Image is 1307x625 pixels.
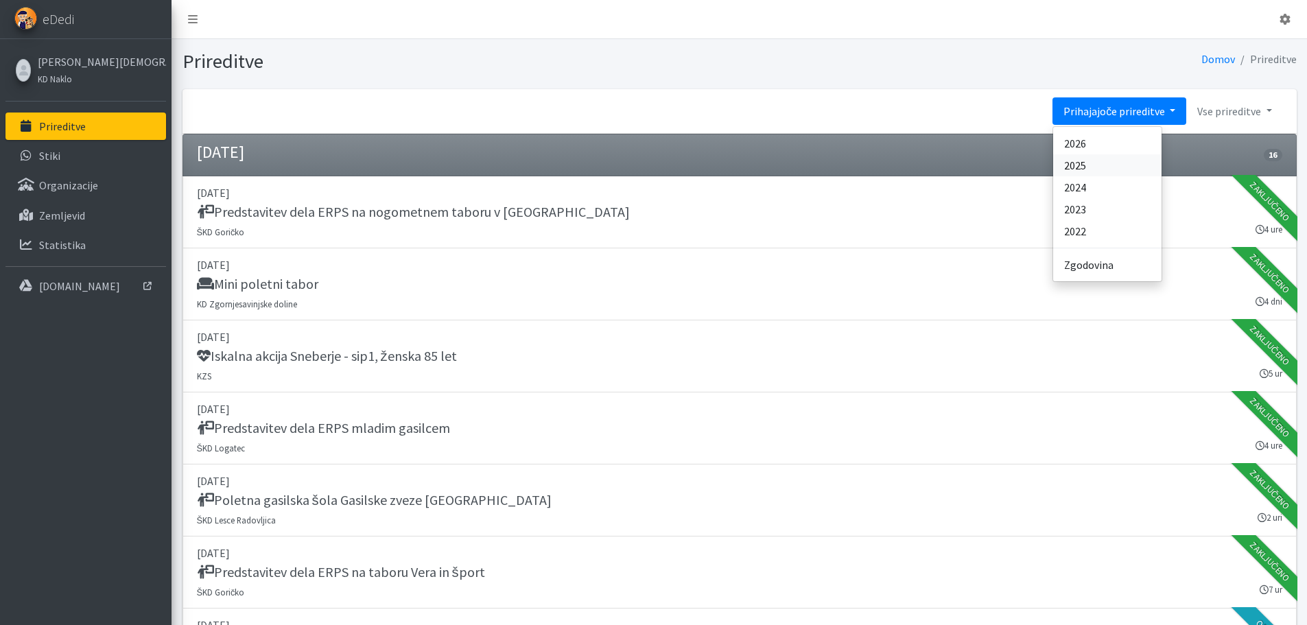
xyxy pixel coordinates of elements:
[182,464,1297,536] a: [DATE] Poletna gasilska šola Gasilske zveze [GEOGRAPHIC_DATA] ŠKD Lesce Radovljica 2 uri Zaključeno
[5,172,166,199] a: Organizacije
[197,401,1282,417] p: [DATE]
[1053,176,1162,198] a: 2024
[14,7,37,30] img: eDedi
[197,185,1282,201] p: [DATE]
[197,545,1282,561] p: [DATE]
[197,515,276,526] small: ŠKD Lesce Radovljica
[1053,132,1162,154] a: 2026
[39,149,60,163] p: Stiki
[182,248,1297,320] a: [DATE] Mini poletni tabor KD Zgornjesavinjske doline 4 dni Zaključeno
[39,238,86,252] p: Statistika
[39,209,85,222] p: Zemljevid
[5,202,166,229] a: Zemljevid
[1053,198,1162,220] a: 2023
[197,204,630,220] h5: Predstavitev dela ERPS na nogometnem taboru v [GEOGRAPHIC_DATA]
[1053,220,1162,242] a: 2022
[197,420,450,436] h5: Predstavitev dela ERPS mladim gasilcem
[38,73,72,84] small: KD Naklo
[182,49,735,73] h1: Prireditve
[38,54,163,70] a: [PERSON_NAME][DEMOGRAPHIC_DATA]
[197,276,318,292] h5: Mini poletni tabor
[197,587,245,598] small: ŠKD Goričko
[182,320,1297,392] a: [DATE] Iskalna akcija Sneberje - sip1, ženska 85 let KZS 5 ur Zaključeno
[5,142,166,169] a: Stiki
[197,348,457,364] h5: Iskalna akcija Sneberje - sip1, ženska 85 let
[182,536,1297,609] a: [DATE] Predstavitev dela ERPS na taboru Vera in šport ŠKD Goričko 7 ur Zaključeno
[1053,254,1162,276] a: Zgodovina
[1264,149,1282,161] span: 16
[1201,52,1235,66] a: Domov
[197,564,485,580] h5: Predstavitev dela ERPS na taboru Vera in šport
[197,329,1282,345] p: [DATE]
[1052,97,1186,125] a: Prihajajoče prireditve
[38,70,163,86] a: KD Naklo
[39,279,120,293] p: [DOMAIN_NAME]
[5,272,166,300] a: [DOMAIN_NAME]
[197,492,552,508] h5: Poletna gasilska šola Gasilske zveze [GEOGRAPHIC_DATA]
[39,119,86,133] p: Prireditve
[1186,97,1282,125] a: Vse prireditve
[182,392,1297,464] a: [DATE] Predstavitev dela ERPS mladim gasilcem ŠKD Logatec 4 ure Zaključeno
[5,231,166,259] a: Statistika
[39,178,98,192] p: Organizacije
[197,370,211,381] small: KZS
[5,113,166,140] a: Prireditve
[197,473,1282,489] p: [DATE]
[197,257,1282,273] p: [DATE]
[197,226,245,237] small: ŠKD Goričko
[182,176,1297,248] a: [DATE] Predstavitev dela ERPS na nogometnem taboru v [GEOGRAPHIC_DATA] ŠKD Goričko 4 ure Zaključeno
[1053,154,1162,176] a: 2025
[197,298,297,309] small: KD Zgornjesavinjske doline
[43,9,74,30] span: eDedi
[1235,49,1297,69] li: Prireditve
[197,143,244,163] h4: [DATE]
[197,443,246,453] small: ŠKD Logatec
